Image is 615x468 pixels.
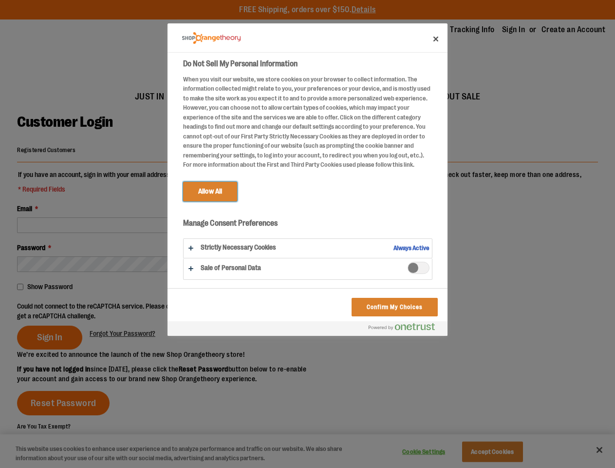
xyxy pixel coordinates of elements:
div: When you visit our website, we store cookies on your browser to collect information. The informat... [183,75,432,170]
img: Company Logo [182,32,241,44]
button: Close [425,28,447,50]
h3: Manage Consent Preferences [183,218,432,234]
div: Do Not Sell My Personal Information [168,23,447,336]
h2: Do Not Sell My Personal Information [183,58,432,70]
span: Sale of Personal Data [408,262,429,274]
img: Powered by OneTrust Opens in a new Tab [369,323,435,331]
a: Powered by OneTrust Opens in a new Tab [369,323,443,335]
div: Preference center [168,23,447,336]
button: Confirm My Choices [352,298,438,316]
button: Allow All [183,182,237,201]
div: Company Logo [182,28,241,48]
